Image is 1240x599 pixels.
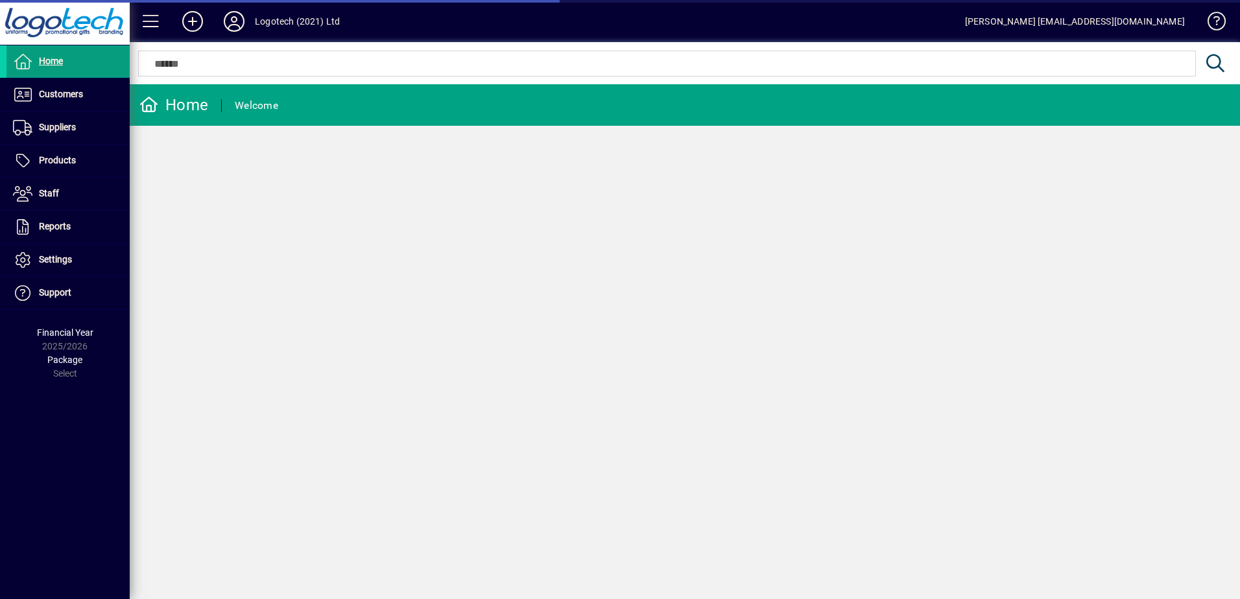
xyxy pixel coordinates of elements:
div: Home [139,95,208,115]
a: Staff [6,178,130,210]
div: [PERSON_NAME] [EMAIL_ADDRESS][DOMAIN_NAME] [965,11,1185,32]
a: Support [6,277,130,309]
a: Knowledge Base [1198,3,1224,45]
button: Add [172,10,213,33]
span: Settings [39,254,72,264]
a: Suppliers [6,112,130,144]
span: Reports [39,221,71,231]
button: Profile [213,10,255,33]
span: Support [39,287,71,298]
a: Customers [6,78,130,111]
span: Home [39,56,63,66]
a: Reports [6,211,130,243]
div: Logotech (2021) Ltd [255,11,340,32]
span: Financial Year [37,327,93,338]
span: Customers [39,89,83,99]
div: Welcome [235,95,278,116]
span: Products [39,155,76,165]
span: Package [47,355,82,365]
a: Settings [6,244,130,276]
span: Staff [39,188,59,198]
span: Suppliers [39,122,76,132]
a: Products [6,145,130,177]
